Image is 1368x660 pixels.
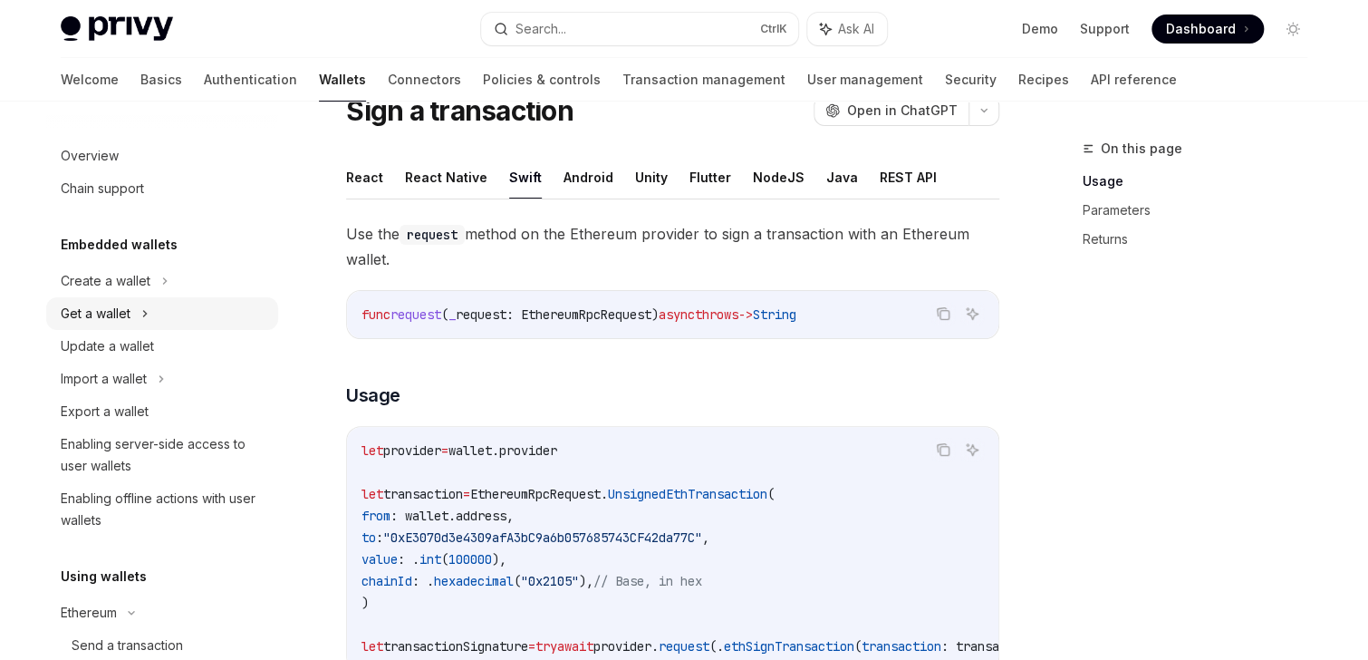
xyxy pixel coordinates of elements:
span: throws [695,306,738,323]
div: Search... [515,18,566,40]
a: Demo [1022,20,1058,38]
span: func [361,306,390,323]
span: = [463,486,470,502]
span: async [659,306,695,323]
h5: Using wallets [61,566,147,587]
span: transaction [862,638,941,655]
span: ( [854,638,862,655]
code: request [400,225,465,245]
span: int [419,551,441,568]
h1: Sign a transaction [346,94,573,127]
span: chainId [361,573,412,589]
span: ), [579,573,593,589]
button: Copy the contents from the code block [931,438,955,461]
span: String [753,306,796,323]
span: : wallet. [390,508,456,524]
span: ( [441,551,448,568]
span: = [441,442,448,459]
span: , [702,529,709,546]
button: Copy the contents from the code block [931,302,955,325]
a: Basics [140,58,182,102]
div: Import a wallet [61,368,147,390]
span: await [557,638,593,655]
span: request [659,638,709,655]
img: light logo [61,16,173,42]
a: Parameters [1083,196,1322,225]
span: Ask AI [838,20,874,38]
a: Support [1080,20,1130,38]
span: Use the method on the Ethereum provider to sign a transaction with an Ethereum wallet. [346,221,999,272]
span: "0xE3070d3e4309afA3bC9a6b057685743CF42da77C" [383,529,702,546]
div: Chain support [61,178,144,199]
button: Java [826,156,858,199]
span: let [361,486,383,502]
span: : . [398,551,419,568]
button: React Native [405,156,487,199]
button: Ask AI [807,13,887,45]
button: Unity [635,156,668,199]
span: to [361,529,376,546]
span: let [361,638,383,655]
span: transaction [383,486,463,502]
a: API reference [1091,58,1177,102]
div: Create a wallet [61,270,150,292]
span: Open in ChatGPT [847,102,958,120]
h5: Embedded wallets [61,234,178,256]
a: Recipes [1018,58,1069,102]
div: Enabling server-side access to user wallets [61,433,267,477]
span: = [528,638,535,655]
span: value [361,551,398,568]
span: (. [709,638,724,655]
a: Transaction management [622,58,785,102]
span: : EthereumRpcRequest) [506,306,659,323]
span: ), [492,551,506,568]
span: provider [383,442,441,459]
a: Connectors [388,58,461,102]
span: ( [514,573,521,589]
span: : transaction)) [941,638,1050,655]
span: UnsignedEthTransaction [608,486,767,502]
span: // Base, in hex [593,573,702,589]
a: Wallets [319,58,366,102]
span: address [456,508,506,524]
button: Flutter [689,156,731,199]
span: ) [361,595,369,611]
div: Ethereum [61,602,117,624]
a: Policies & controls [483,58,601,102]
span: _ [448,306,456,323]
span: : [376,529,383,546]
a: Enabling offline actions with user wallets [46,482,278,537]
span: , [506,508,514,524]
button: Search...CtrlK [481,13,798,45]
a: User management [807,58,923,102]
a: Update a wallet [46,330,278,363]
span: : . [412,573,434,589]
span: 100000 [448,551,492,568]
span: request [390,306,441,323]
a: Export a wallet [46,395,278,428]
a: Usage [1083,167,1322,196]
button: React [346,156,383,199]
button: Toggle dark mode [1278,15,1307,44]
div: Get a wallet [61,303,130,325]
a: Enabling server-side access to user wallets [46,428,278,482]
div: Update a wallet [61,335,154,357]
span: provider. [593,638,659,655]
a: Welcome [61,58,119,102]
span: hexadecimal [434,573,514,589]
span: wallet. [448,442,499,459]
span: try [535,638,557,655]
a: Authentication [204,58,297,102]
span: request [456,306,506,323]
span: provider [499,442,557,459]
div: Export a wallet [61,401,149,422]
button: Android [564,156,613,199]
span: On this page [1101,138,1182,160]
span: Dashboard [1166,20,1236,38]
span: ( [767,486,775,502]
span: Ctrl K [760,22,787,36]
button: Ask AI [960,438,984,461]
span: let [361,442,383,459]
span: ethSignTransaction [724,638,854,655]
div: Overview [61,145,119,167]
